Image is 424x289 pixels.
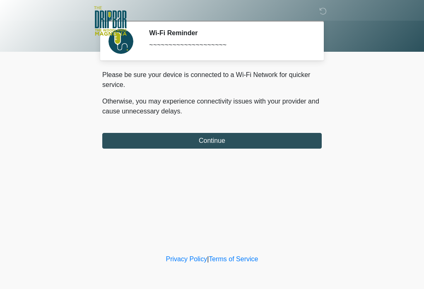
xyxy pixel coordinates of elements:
[166,255,207,263] a: Privacy Policy
[209,255,258,263] a: Terms of Service
[102,70,322,90] p: Please be sure your device is connected to a Wi-Fi Network for quicker service.
[149,40,309,50] div: ~~~~~~~~~~~~~~~~~~~~
[181,108,182,115] span: .
[102,133,322,149] button: Continue
[94,6,127,36] img: The DripBar - Magnolia Logo
[207,255,209,263] a: |
[102,96,322,116] p: Otherwise, you may experience connectivity issues with your provider and cause unnecessary delays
